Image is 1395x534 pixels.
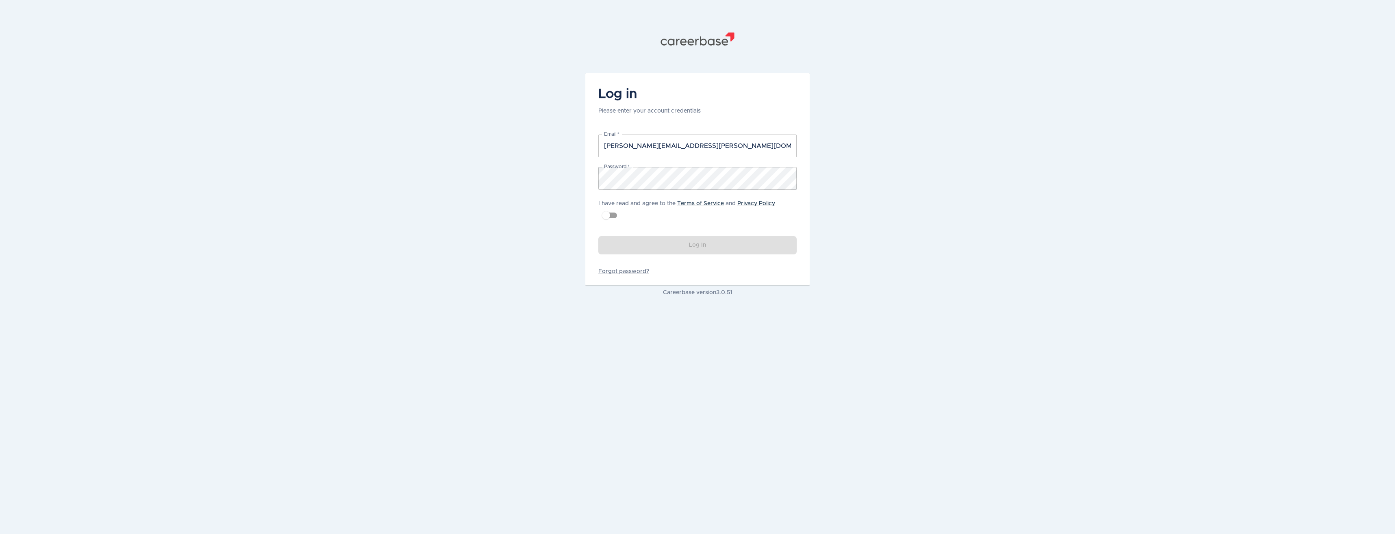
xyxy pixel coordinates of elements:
[598,267,797,276] a: Forgot password?
[677,201,724,206] a: Terms of Service
[737,201,775,206] a: Privacy Policy
[604,163,629,170] label: Password
[585,289,810,297] p: Careerbase version 3.0.51
[604,131,619,138] label: Email
[598,200,797,208] p: I have read and agree to the and
[598,107,701,115] p: Please enter your account credentials
[598,86,701,102] h4: Log in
